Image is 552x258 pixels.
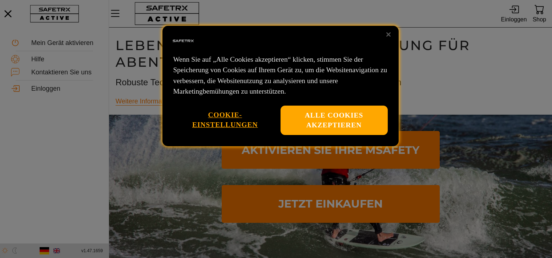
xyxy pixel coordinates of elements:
button: Schließen [380,26,396,42]
button: Alle Cookies akzeptieren [281,106,388,135]
p: Wenn Sie auf „Alle Cookies akzeptieren“ klicken, stimmen Sie der Speicherung von Cookies auf Ihre... [173,54,388,97]
img: Firmenlogo [172,29,195,53]
button: Cookie-Einstellungen [177,106,274,134]
div: Datenschutz [162,26,399,146]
